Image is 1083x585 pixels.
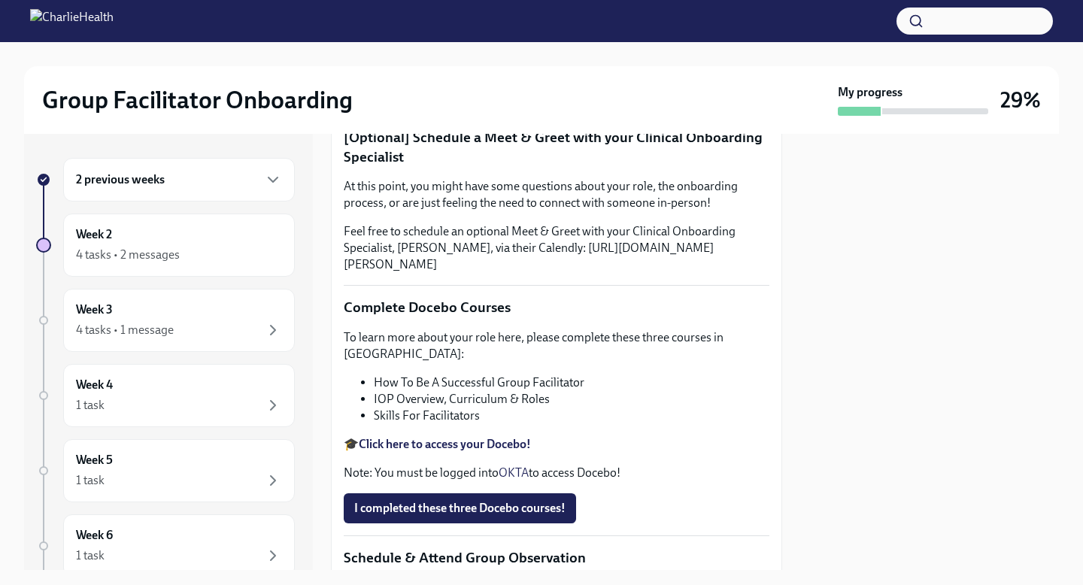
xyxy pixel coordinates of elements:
[344,436,769,453] p: 🎓
[76,452,113,468] h6: Week 5
[36,289,295,352] a: Week 34 tasks • 1 message
[76,322,174,338] div: 4 tasks • 1 message
[354,501,566,516] span: I completed these three Docebo courses!
[344,493,576,523] button: I completed these three Docebo courses!
[36,514,295,577] a: Week 61 task
[76,171,165,188] h6: 2 previous weeks
[76,377,113,393] h6: Week 4
[344,128,769,166] p: [Optional] Schedule a Meet & Greet with your Clinical Onboarding Specialist
[76,472,105,489] div: 1 task
[76,226,112,243] h6: Week 2
[344,548,769,568] p: Schedule & Attend Group Observation
[374,408,769,424] li: Skills For Facilitators
[36,439,295,502] a: Week 51 task
[42,85,353,115] h2: Group Facilitator Onboarding
[76,247,180,263] div: 4 tasks • 2 messages
[63,158,295,202] div: 2 previous weeks
[30,9,114,33] img: CharlieHealth
[344,465,769,481] p: Note: You must be logged into to access Docebo!
[838,84,902,101] strong: My progress
[374,374,769,391] li: How To Be A Successful Group Facilitator
[359,437,531,451] a: Click here to access your Docebo!
[76,302,113,318] h6: Week 3
[1000,86,1041,114] h3: 29%
[344,178,769,211] p: At this point, you might have some questions about your role, the onboarding process, or are just...
[344,329,769,362] p: To learn more about your role here, please complete these three courses in [GEOGRAPHIC_DATA]:
[76,527,113,544] h6: Week 6
[76,547,105,564] div: 1 task
[374,391,769,408] li: IOP Overview, Curriculum & Roles
[36,214,295,277] a: Week 24 tasks • 2 messages
[76,397,105,414] div: 1 task
[344,298,769,317] p: Complete Docebo Courses
[344,223,769,273] p: Feel free to schedule an optional Meet & Greet with your Clinical Onboarding Specialist, [PERSON_...
[36,364,295,427] a: Week 41 task
[499,465,529,480] a: OKTA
